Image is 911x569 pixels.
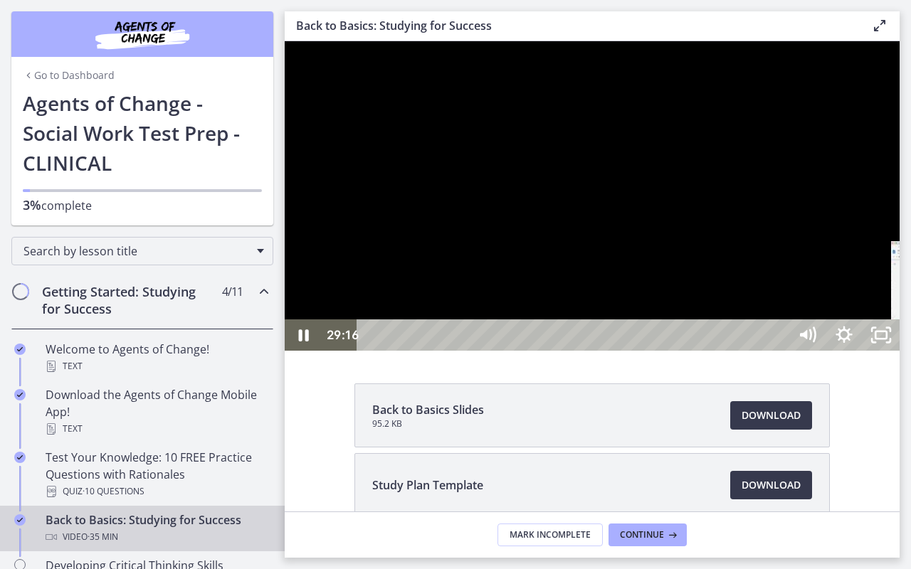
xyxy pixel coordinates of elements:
[23,68,115,83] a: Go to Dashboard
[372,401,484,418] span: Back to Basics Slides
[88,528,118,546] span: · 35 min
[14,389,26,400] i: Completed
[222,283,243,300] span: 4 / 11
[504,278,541,309] button: Mute
[609,523,687,546] button: Continue
[46,341,268,375] div: Welcome to Agents of Change!
[46,386,268,437] div: Download the Agents of Change Mobile App!
[46,420,268,437] div: Text
[42,283,216,317] h2: Getting Started: Studying for Success
[23,196,262,214] p: complete
[46,528,268,546] div: Video
[14,452,26,463] i: Completed
[46,449,268,500] div: Test Your Knowledge: 10 FREE Practice Questions with Rationales
[14,514,26,526] i: Completed
[510,529,591,541] span: Mark Incomplete
[372,418,484,430] span: 95.2 KB
[46,483,268,500] div: Quiz
[46,511,268,546] div: Back to Basics: Studying for Success
[11,237,273,265] div: Search by lesson title
[296,17,848,34] h3: Back to Basics: Studying for Success
[83,483,144,500] span: · 10 Questions
[57,17,228,51] img: Agents of Change
[742,407,801,424] span: Download
[730,471,812,499] a: Download
[23,196,41,213] span: 3%
[372,477,483,494] span: Study Plan Template
[742,477,801,494] span: Download
[14,344,26,355] i: Completed
[285,41,900,351] iframe: Video Lesson
[497,523,603,546] button: Mark Incomplete
[730,401,812,430] a: Download
[23,88,262,178] h1: Agents of Change - Social Work Test Prep - CLINICAL
[46,358,268,375] div: Text
[23,243,250,259] span: Search by lesson title
[620,529,664,541] span: Continue
[541,278,578,309] button: Show settings menu
[578,278,615,309] button: Unfullscreen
